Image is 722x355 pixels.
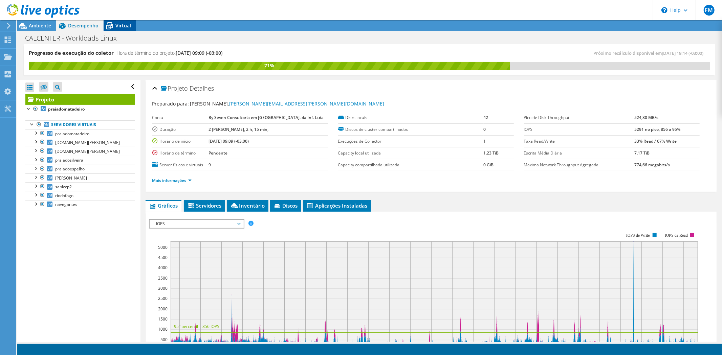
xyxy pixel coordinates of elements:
[116,49,222,57] h4: Hora de término do projeto:
[338,162,484,168] label: Capacity compartilhada utilizada
[25,173,135,182] a: [PERSON_NAME]
[25,165,135,173] a: praiadoespelho
[634,115,658,120] b: 524,80 MB/s
[524,138,635,145] label: Taxa Read/Write
[484,115,488,120] b: 42
[190,100,385,107] span: [PERSON_NAME],
[55,148,120,154] span: [DOMAIN_NAME][PERSON_NAME]
[68,22,99,29] span: Desempenho
[209,150,227,156] b: Pendente
[484,126,486,132] b: 0
[230,202,265,209] span: Inventário
[338,150,484,157] label: Capacity local utilizada
[209,138,249,144] b: [DATE] 09:09 (-03:00)
[55,166,85,172] span: praiadoespelho
[484,138,486,144] b: 1
[25,200,135,209] a: navegantes
[634,162,670,168] b: 774,66 megabits/s
[158,244,168,250] text: 5000
[176,50,222,56] span: [DATE] 09:09 (-03:00)
[524,150,635,157] label: Escrita Média Diária
[158,326,168,332] text: 1000
[25,129,135,138] a: praiadomatadeiro
[209,126,268,132] b: 2 [PERSON_NAME], 2 h, 15 min,
[25,156,135,165] a: praiadosilveira
[25,94,135,105] a: Projeto
[29,62,510,69] div: 71%
[161,85,188,92] span: Projeto
[634,138,677,144] b: 33% Read / 67% Write
[55,193,73,198] span: riodofogo
[55,140,120,145] span: [DOMAIN_NAME][PERSON_NAME]
[25,120,135,129] a: Servidores virtuais
[158,306,168,312] text: 2000
[524,114,635,121] label: Pico de Disk Throughput
[25,105,135,114] a: praiadomatadeiro
[338,126,484,133] label: Discos de cluster compartilhados
[55,202,77,207] span: navegantes
[29,22,51,29] span: Ambiente
[593,50,707,56] span: Próximo recálculo disponível em
[152,138,209,145] label: Horário de início
[524,126,635,133] label: IOPS
[22,34,127,42] h1: CALCENTER - Workloads Linux
[153,220,240,228] span: IOPS
[484,150,499,156] b: 1,23 TiB
[209,115,324,120] b: By Seven Consultoria em [GEOGRAPHIC_DATA]. da Inf. Ltda
[274,202,298,209] span: Discos
[158,295,168,301] text: 2500
[665,233,688,238] text: IOPS de Read
[229,100,385,107] a: [PERSON_NAME][EMAIL_ADDRESS][PERSON_NAME][DOMAIN_NAME]
[187,202,222,209] span: Servidores
[152,100,189,107] label: Preparado para:
[55,157,83,163] span: praiadosilveira
[158,316,168,322] text: 1500
[152,150,209,157] label: Horário de término
[152,114,209,121] label: Conta
[634,150,650,156] b: 7,17 TiB
[158,285,168,291] text: 3000
[152,162,209,168] label: Server físicos e virtuais
[661,7,668,13] svg: \n
[306,202,368,209] span: Aplicações Instaladas
[190,84,214,92] span: Detalhes
[174,324,219,329] text: 95° percentil = 856 IOPS
[158,255,168,260] text: 4500
[158,265,168,270] text: 4000
[634,126,680,132] b: 5291 no pico, 856 a 95%
[158,275,168,281] text: 3500
[662,50,703,56] span: [DATE] 19:14 (-03:00)
[704,5,715,16] span: FM
[115,22,131,29] span: Virtual
[25,147,135,156] a: [DOMAIN_NAME][PERSON_NAME]
[55,184,72,190] span: saplccp2
[55,131,89,137] span: praiadomatadeiro
[626,233,650,238] text: IOPS de Write
[160,337,168,342] text: 500
[338,138,484,145] label: Execuções de Collector
[152,126,209,133] label: Duração
[149,202,178,209] span: Gráficos
[209,162,211,168] b: 9
[55,175,87,181] span: [PERSON_NAME]
[25,191,135,200] a: riodofogo
[338,114,484,121] label: Disks locais
[484,162,494,168] b: 0 GiB
[524,162,635,168] label: Maxima Network Throughput Agregada
[48,106,85,112] b: praiadomatadeiro
[25,182,135,191] a: saplccp2
[25,138,135,147] a: [DOMAIN_NAME][PERSON_NAME]
[152,177,192,183] a: Mais informações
